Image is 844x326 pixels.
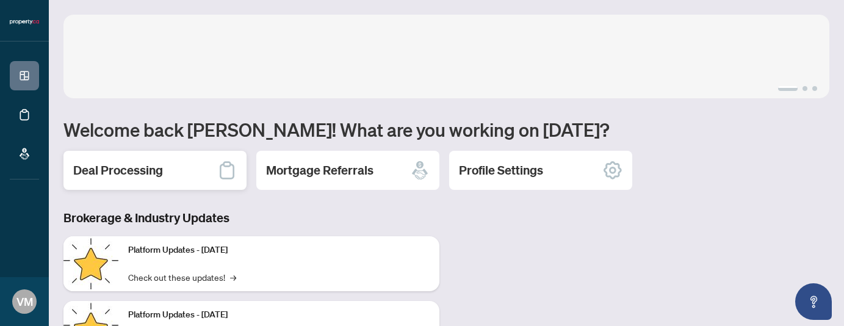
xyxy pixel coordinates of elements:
[778,86,798,91] button: 1
[10,18,39,26] img: logo
[73,162,163,179] h2: Deal Processing
[63,118,829,141] h1: Welcome back [PERSON_NAME]! What are you working on [DATE]?
[63,236,118,291] img: Platform Updates - July 21, 2025
[795,283,832,320] button: Open asap
[266,162,373,179] h2: Mortgage Referrals
[803,86,807,91] button: 2
[63,15,829,98] img: Slide 0
[63,209,439,226] h3: Brokerage & Industry Updates
[459,162,543,179] h2: Profile Settings
[128,308,430,322] p: Platform Updates - [DATE]
[812,86,817,91] button: 3
[230,270,236,284] span: →
[128,270,236,284] a: Check out these updates!→
[16,293,33,310] span: VM
[128,244,430,257] p: Platform Updates - [DATE]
